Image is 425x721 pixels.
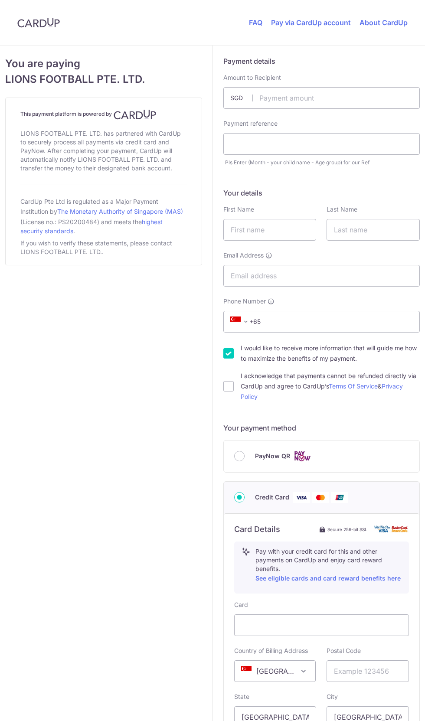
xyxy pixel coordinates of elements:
[114,109,156,120] img: CardUp
[17,17,60,28] img: CardUp
[223,423,420,433] h5: Your payment method
[223,251,264,260] span: Email Address
[255,547,402,584] p: Pay with your credit card for this and other payments on CardUp and enjoy card reward benefits.
[241,371,420,402] label: I acknowledge that payments cannot be refunded directly via CardUp and agree to CardUp’s &
[20,109,187,120] h4: This payment platform is powered by
[223,297,266,306] span: Phone Number
[327,219,420,241] input: Last name
[327,526,367,533] span: Secure 256-bit SSL
[223,56,420,66] h5: Payment details
[249,18,262,27] a: FAQ
[235,661,315,682] span: Singapore
[312,492,329,503] img: Mastercard
[20,196,187,237] div: CardUp Pte Ltd is regulated as a Major Payment Institution by (License no.: PS20200484) and meets...
[234,451,409,462] div: PayNow QR Cards logo
[271,18,351,27] a: Pay via CardUp account
[234,646,308,655] label: Country of Billing Address
[5,56,202,72] span: You are paying
[223,188,420,198] h5: Your details
[234,524,280,535] h6: Card Details
[255,492,289,502] span: Credit Card
[20,127,187,174] div: LIONS FOOTBALL PTE. LTD. has partnered with CardUp to securely process all payments via credit ca...
[329,382,378,390] a: Terms Of Service
[327,660,409,682] input: Example 123456
[331,492,348,503] img: Union Pay
[230,94,253,102] span: SGD
[225,158,420,167] div: Pls Enter (Month - your child name - Age group) for our Ref
[223,205,254,214] label: First Name
[223,73,281,82] label: Amount to Recipient
[360,18,408,27] a: About CardUp
[234,600,248,609] label: Card
[293,492,310,503] img: Visa
[234,660,316,682] span: Singapore
[327,646,361,655] label: Postal Code
[255,451,290,461] span: PayNow QR
[234,692,249,701] label: State
[223,219,317,241] input: First name
[327,205,357,214] label: Last Name
[242,620,402,630] iframe: Secure card payment input frame
[234,492,409,503] div: Credit Card Visa Mastercard Union Pay
[374,525,409,533] img: card secure
[228,316,267,327] span: +65
[57,208,183,215] a: The Monetary Authority of Singapore (MAS)
[255,574,401,582] a: See eligible cards and card reward benefits here
[241,343,420,364] label: I would like to receive more information that will guide me how to maximize the benefits of my pa...
[20,237,187,258] div: If you wish to verify these statements, please contact LIONS FOOTBALL PTE. LTD..
[223,265,420,287] input: Email address
[223,119,278,128] label: Payment reference
[230,316,251,327] span: +65
[5,72,202,87] span: LIONS FOOTBALL PTE. LTD.
[223,87,420,109] input: Payment amount
[294,451,311,462] img: Cards logo
[327,692,338,701] label: City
